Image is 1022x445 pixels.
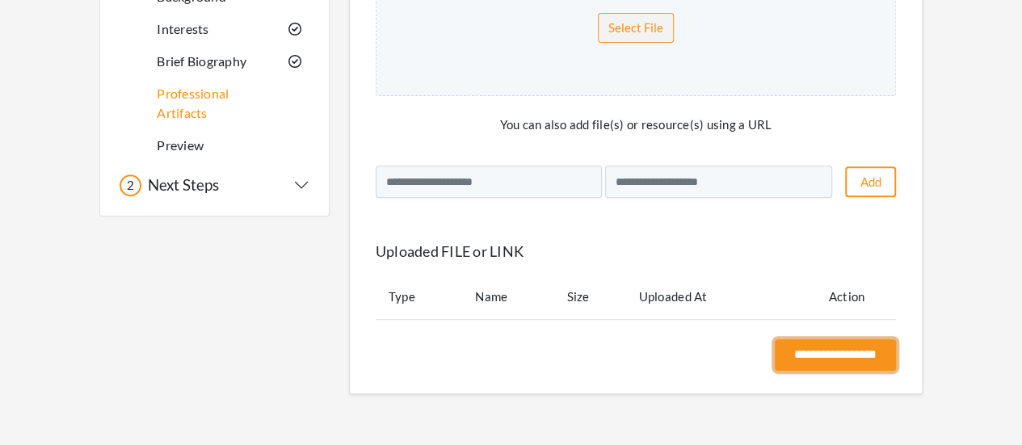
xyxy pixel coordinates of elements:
td: Type [376,274,469,320]
button: Select File [598,13,674,43]
td: Size [560,274,632,320]
h4: Uploaded FILE or LINK [376,243,896,261]
td: Action [797,274,896,320]
div: 2 [120,174,141,196]
a: Add [845,166,896,198]
a: Interests [157,21,208,36]
td: Uploaded At [633,274,797,320]
button: 2 Next Steps [120,174,309,196]
p: You can also add file(s) or resource(s) using a URL [376,115,896,134]
a: Brief Biography [157,53,246,69]
h5: Next Steps [141,176,219,195]
td: Name [469,274,560,320]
